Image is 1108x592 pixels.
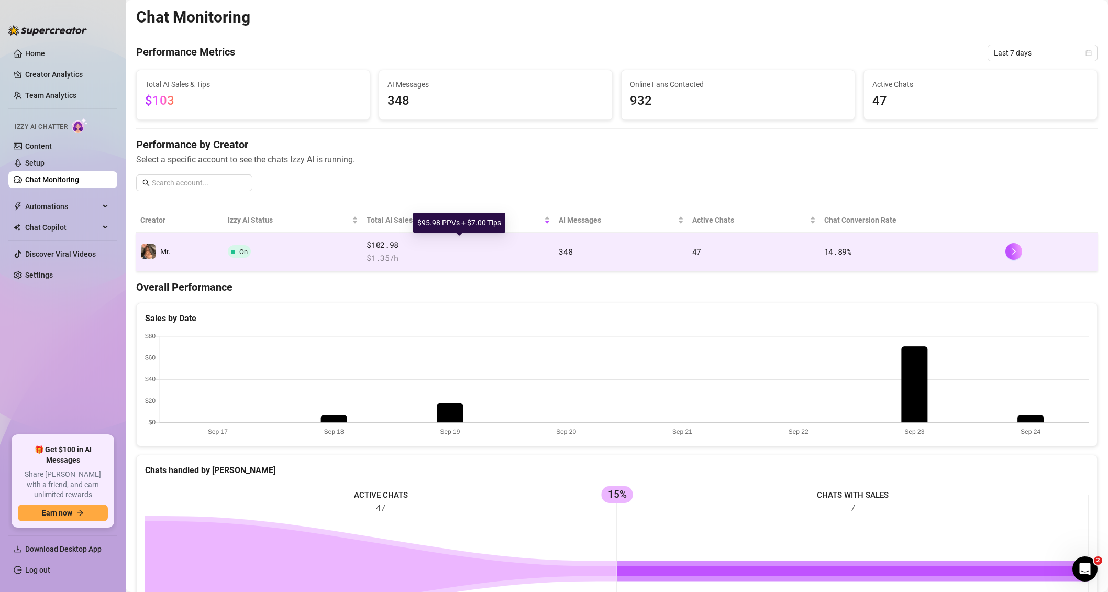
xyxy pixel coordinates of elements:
[25,566,50,574] a: Log out
[18,469,108,500] span: Share [PERSON_NAME] with a friend, and earn unlimited rewards
[145,312,1089,325] div: Sales by Date
[14,224,20,231] img: Chat Copilot
[239,248,248,256] span: On
[145,93,174,108] span: $103
[559,246,572,257] span: 348
[872,79,1089,90] span: Active Chats
[413,213,505,233] div: $95.98 PPVs + $7.00 Tips
[25,49,45,58] a: Home
[136,7,250,27] h2: Chat Monitoring
[820,208,1002,233] th: Chat Conversion Rate
[872,91,1089,111] span: 47
[1010,248,1017,255] span: right
[25,250,96,258] a: Discover Viral Videos
[367,239,550,251] span: $102.98
[555,208,688,233] th: AI Messages
[559,214,675,226] span: AI Messages
[688,208,820,233] th: Active Chats
[1005,243,1022,260] button: right
[18,445,108,465] span: 🎁 Get $100 in AI Messages
[14,202,22,211] span: thunderbolt
[994,45,1091,61] span: Last 7 days
[1072,556,1098,582] iframe: Intercom live chat
[367,214,542,226] span: Total AI Sales & Tips
[1094,556,1102,565] span: 2
[72,118,88,133] img: AI Chatter
[1085,50,1092,56] span: calendar
[228,214,350,226] span: Izzy AI Status
[76,509,84,517] span: arrow-right
[224,208,363,233] th: Izzy AI Status
[25,142,52,150] a: Content
[824,246,851,257] span: 14.89 %
[14,545,22,553] span: download
[8,25,87,36] img: logo-BBDzfeDw.svg
[142,179,150,187] span: search
[25,159,45,167] a: Setup
[136,280,1098,294] h4: Overall Performance
[15,122,68,132] span: Izzy AI Chatter
[362,208,555,233] th: Total AI Sales & Tips
[42,509,72,517] span: Earn now
[18,505,108,521] button: Earn nowarrow-right
[25,545,102,553] span: Download Desktop App
[630,79,846,90] span: Online Fans Contacted
[145,79,361,90] span: Total AI Sales & Tips
[152,177,246,189] input: Search account...
[25,198,99,215] span: Automations
[387,91,604,111] span: 348
[136,208,224,233] th: Creator
[387,79,604,90] span: AI Messages
[25,219,99,236] span: Chat Copilot
[141,244,156,259] img: Mr.
[136,153,1098,166] span: Select a specific account to see the chats Izzy AI is running.
[25,176,79,184] a: Chat Monitoring
[160,247,171,256] span: Mr.
[692,214,807,226] span: Active Chats
[630,91,846,111] span: 932
[25,271,53,279] a: Settings
[145,464,1089,477] div: Chats handled by [PERSON_NAME]
[692,246,701,257] span: 47
[367,252,550,265] span: $ 1.35 /h
[136,45,235,61] h4: Performance Metrics
[25,91,76,100] a: Team Analytics
[25,66,109,83] a: Creator Analytics
[136,137,1098,152] h4: Performance by Creator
